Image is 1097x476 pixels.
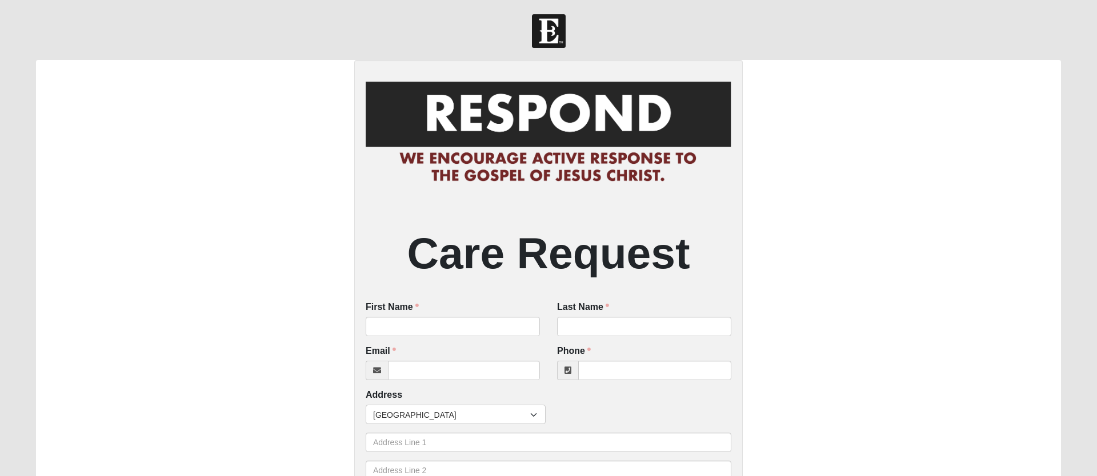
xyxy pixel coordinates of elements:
img: Church of Eleven22 Logo [532,14,566,48]
input: Address Line 1 [366,433,731,452]
label: Phone [557,345,591,358]
img: RespondCardHeader.png [366,71,731,193]
label: First Name [366,301,419,314]
h2: Care Request [366,227,731,279]
span: [GEOGRAPHIC_DATA] [373,405,530,425]
label: Email [366,345,396,358]
label: Last Name [557,301,609,314]
label: Address [366,389,402,402]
